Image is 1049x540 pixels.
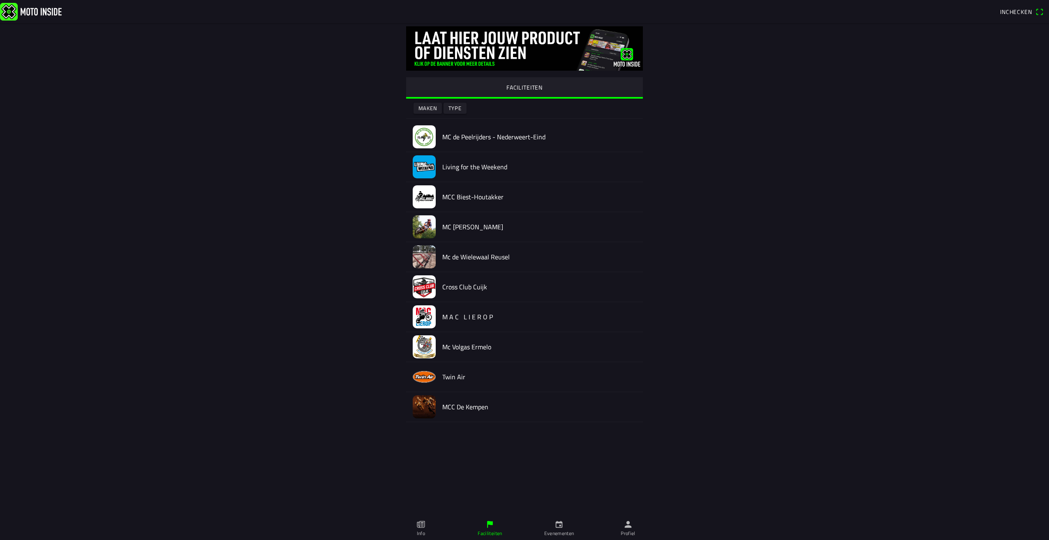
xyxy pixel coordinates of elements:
img: fZaLbSkDvnr1C4GUSZfQfuKvSpE6MliCMoEx3pMa.jpg [413,335,436,358]
h2: Mc de Wielewaal Reusel [442,253,636,261]
h2: MCC Biest-Houtakker [442,193,636,201]
h2: MC [PERSON_NAME] [442,223,636,231]
ion-label: Faciliteiten [478,530,502,537]
ion-button: Type [444,103,467,114]
h2: Twin Air [442,373,636,381]
img: OVnFQxerog5cC59gt7GlBiORcCq4WNUAybko3va6.jpeg [413,215,436,238]
img: iSUQscf9i1joESlnIyEiMfogXz7Bc5tjPeDLpnIM.jpeg [413,155,436,178]
img: sCleOuLcZu0uXzcCJj7MbjlmDPuiK8LwTvsfTPE1.png [413,305,436,328]
img: vKiD6aWk1KGCV7kxOazT7ShHwSDtaq6zenDXxJPe.jpeg [413,275,436,298]
a: Incheckenqr scanner [996,5,1047,18]
ion-text: Maken [418,106,437,111]
img: 1Ywph0tl9bockamjdFN6UysBxvF9j4zi1qic2Fif.jpeg [413,395,436,418]
ion-icon: paper [416,520,425,529]
ion-segment-button: FACILITEITEN [406,77,643,99]
ion-icon: flag [485,520,494,529]
img: blYthksgOceLkNu2ej2JKmd89r2Pk2JqgKxchyE3.jpg [413,185,436,208]
h2: Living for the Weekend [442,163,636,171]
span: Inchecken [1000,7,1032,16]
ion-label: Info [417,530,425,537]
img: NfW0nHITyqKAzdTnw5f60d4xrRiuM2tsSi92Ny8Z.png [413,365,436,388]
h2: Cross Club Cuijk [442,283,636,291]
img: gq2TelBLMmpi4fWFHNg00ygdNTGbkoIX0dQjbKR7.jpg [406,26,643,71]
img: YWMvcvOLWY37agttpRZJaAs8ZAiLaNCKac4Ftzsi.jpeg [413,245,436,268]
ion-label: Evenementen [544,530,574,537]
h2: MCC De Kempen [442,403,636,411]
h2: M A C L I E R O P [442,313,636,321]
h2: MC de Peelrijders - Nederweert-Eind [442,133,636,141]
img: aAdPnaJ0eM91CyR0W3EJwaucQemX36SUl3ujApoD.jpeg [413,125,436,148]
ion-icon: calendar [555,520,564,529]
ion-label: Profiel [621,530,635,537]
h2: Mc Volgas Ermelo [442,343,636,351]
ion-icon: person [624,520,633,529]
